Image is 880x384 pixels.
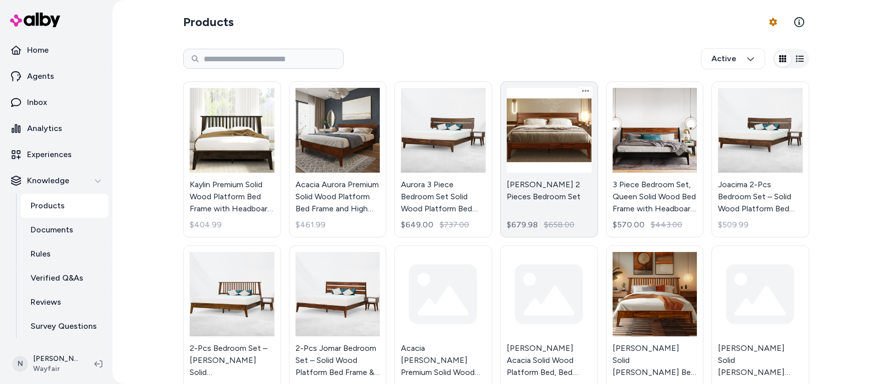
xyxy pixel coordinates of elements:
[21,314,108,338] a: Survey Questions
[701,48,765,69] button: Active
[31,320,97,332] p: Survey Questions
[6,348,86,380] button: N[PERSON_NAME]Wayfair
[606,81,704,237] a: 3 Piece Bedroom Set, Queen Solid Wood Bed Frame with Headboard and 2 Nightstand, 800lbs Capacity3...
[4,38,108,62] a: Home
[27,70,54,82] p: Agents
[31,224,73,236] p: Documents
[27,175,69,187] p: Knowledge
[4,143,108,167] a: Experiences
[21,266,108,290] a: Verified Q&As
[500,81,598,237] a: Emery 2 Pieces Bedroom Set[PERSON_NAME] 2 Pieces Bedroom Set$679.98$658.00
[27,96,47,108] p: Inbox
[394,81,492,237] a: Aurora 3 Piece Bedroom Set Solid Wood Platform Bed Frame with Headboard and NightstandAurora 3 Pi...
[21,218,108,242] a: Documents
[711,81,809,237] a: Joacima 2-Pcs Bedroom Set – Solid Wood Platform Bed Frame & Matching Nightstand, Mid-Century Mode...
[31,248,51,260] p: Rules
[31,200,65,212] p: Products
[31,272,83,284] p: Verified Q&As
[4,116,108,141] a: Analytics
[12,356,28,372] span: N
[27,122,62,135] p: Analytics
[33,354,78,364] p: [PERSON_NAME]
[4,64,108,88] a: Agents
[33,364,78,374] span: Wayfair
[4,169,108,193] button: Knowledge
[21,194,108,218] a: Products
[27,44,49,56] p: Home
[27,149,72,161] p: Experiences
[4,90,108,114] a: Inbox
[21,242,108,266] a: Rules
[31,296,61,308] p: Reviews
[183,14,234,30] h2: Products
[21,290,108,314] a: Reviews
[289,81,387,237] a: Acacia Aurora Premium Solid Wood Platform Bed Frame and High Headboard, King Bed Frame with Headb...
[183,81,281,237] a: Kaylin Premium Solid Wood Platform Bed Frame with Headboard – 800 lb Capacity, No Box Spring Need...
[10,13,60,27] img: alby Logo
